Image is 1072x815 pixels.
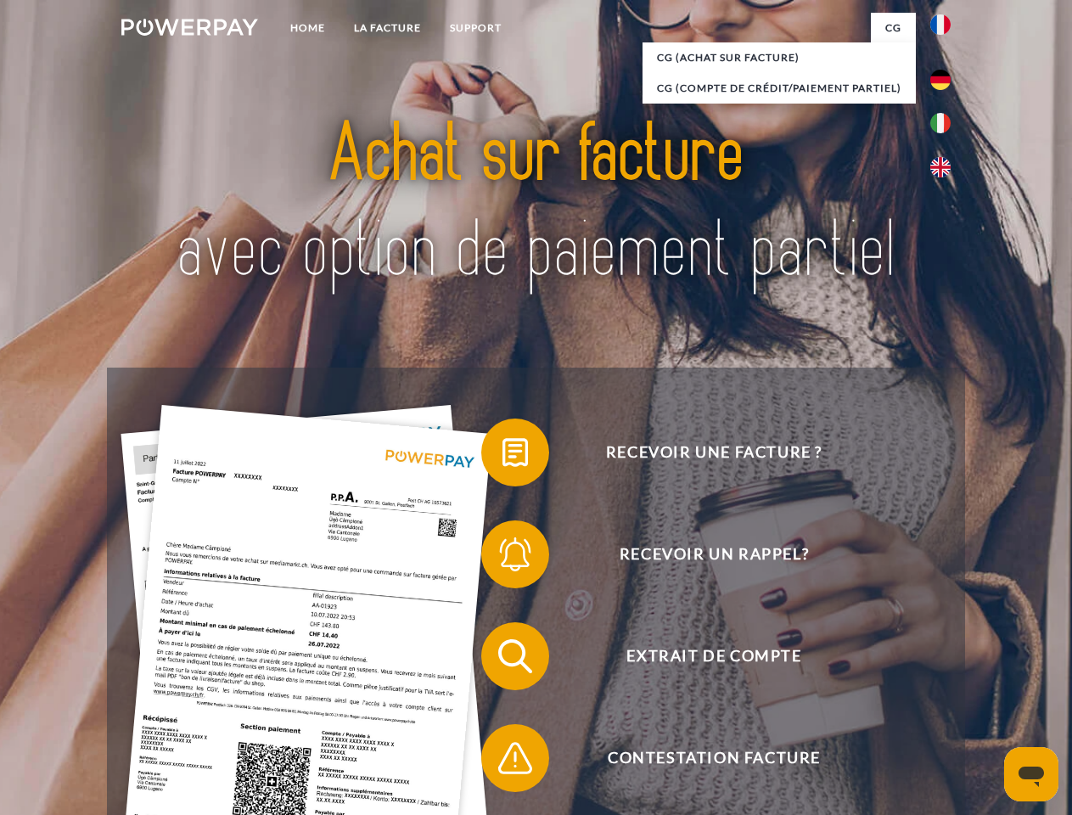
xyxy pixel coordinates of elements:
[276,13,340,43] a: Home
[481,622,923,690] button: Extrait de compte
[494,533,536,576] img: qb_bell.svg
[494,737,536,779] img: qb_warning.svg
[481,724,923,792] button: Contestation Facture
[871,13,916,43] a: CG
[340,13,435,43] a: LA FACTURE
[643,73,916,104] a: CG (Compte de crédit/paiement partiel)
[930,157,951,177] img: en
[162,81,910,325] img: title-powerpay_fr.svg
[481,520,923,588] button: Recevoir un rappel?
[930,70,951,90] img: de
[435,13,516,43] a: Support
[481,419,923,486] button: Recevoir une facture ?
[121,19,258,36] img: logo-powerpay-white.svg
[930,14,951,35] img: fr
[506,622,922,690] span: Extrait de compte
[643,42,916,73] a: CG (achat sur facture)
[506,724,922,792] span: Contestation Facture
[1004,747,1058,801] iframe: Bouton de lancement de la fenêtre de messagerie
[494,635,536,677] img: qb_search.svg
[506,419,922,486] span: Recevoir une facture ?
[506,520,922,588] span: Recevoir un rappel?
[930,113,951,133] img: it
[494,431,536,474] img: qb_bill.svg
